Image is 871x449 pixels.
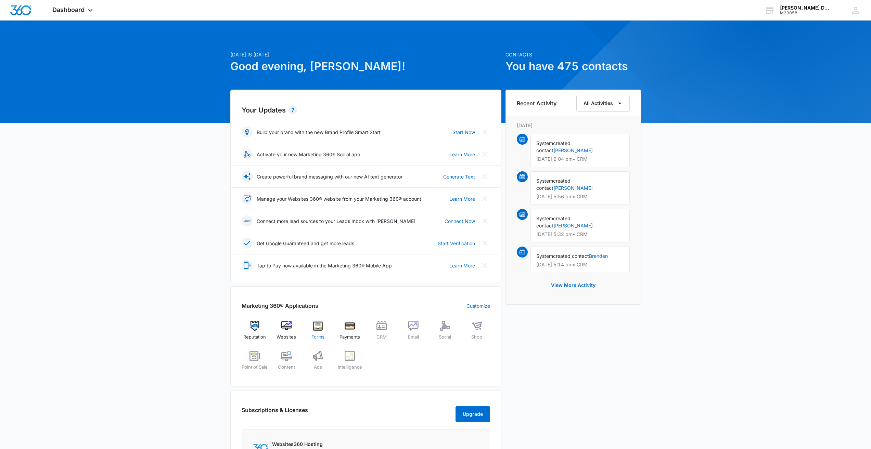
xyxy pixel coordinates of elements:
h1: You have 475 contacts [505,58,641,75]
span: created contact [553,253,589,259]
span: System [536,140,553,146]
button: Close [479,260,490,271]
p: Build your brand with the new Brand Profile Smart Start [257,129,381,136]
span: System [536,215,553,221]
h1: Good evening, [PERSON_NAME]! [230,58,501,75]
p: [DATE] 5:56 pm • CRM [536,194,624,199]
button: Close [479,238,490,249]
a: [PERSON_NAME] [553,147,593,153]
span: Point of Sale [242,364,268,371]
button: Upgrade [456,406,490,422]
span: Payments [340,334,360,341]
h2: Subscriptions & Licenses [242,406,308,420]
p: Activate your new Marketing 360® Social app [257,151,360,158]
p: [DATE] 5:32 pm • CRM [536,232,624,237]
span: System [536,178,553,184]
p: [DATE] 6:04 pm • CRM [536,157,624,161]
p: Connect more lead sources to your Leads Inbox with [PERSON_NAME] [257,217,415,225]
span: System [536,253,553,259]
span: Ads [314,364,322,371]
a: Reputation [242,321,268,345]
span: created contact [536,178,571,191]
a: Email [400,321,426,345]
p: Manage your Websites 360® website from your Marketing 360® account [257,195,421,202]
a: Shop [464,321,490,345]
a: Learn More [449,262,475,269]
a: Ads [305,351,331,375]
a: Content [273,351,299,375]
h2: Marketing 360® Applications [242,302,318,310]
span: Shop [471,334,482,341]
p: Tap to Pay now available in the Marketing 360® Mobile App [257,262,392,269]
button: Close [479,171,490,182]
p: Create powerful brand messaging with our new AI text generator [257,173,402,180]
div: 7 [289,106,297,114]
a: Websites [273,321,299,345]
span: Forms [311,334,324,341]
a: Social [432,321,458,345]
button: Close [479,149,490,160]
h6: Recent Activity [517,99,556,107]
span: CRM [376,334,387,341]
a: Payments [337,321,363,345]
a: Learn More [449,195,475,202]
a: Brenden [589,253,608,259]
p: Websites360 Hosting [272,440,357,448]
a: [PERSON_NAME] [553,185,593,191]
a: [PERSON_NAME] [553,223,593,228]
span: Reputation [243,334,266,341]
a: Start Verification [438,240,475,247]
span: Social [439,334,451,341]
a: Intelligence [337,351,363,375]
button: Close [479,215,490,226]
h2: Your Updates [242,105,490,115]
button: Close [479,193,490,204]
a: Start Now [452,129,475,136]
p: Get Google Guaranteed and get more leads [257,240,354,247]
span: Dashboard [52,6,85,13]
a: Learn More [449,151,475,158]
span: Intelligence [338,364,362,371]
span: created contact [536,215,571,228]
a: Generate Text [443,173,475,180]
a: Forms [305,321,331,345]
span: Content [278,364,295,371]
p: Contacts [505,51,641,58]
span: created contact [536,140,571,153]
p: [DATE] [517,122,630,129]
p: [DATE] is [DATE] [230,51,501,58]
span: Websites [277,334,296,341]
a: Connect Now [445,217,475,225]
div: account name [780,5,830,11]
span: Email [408,334,419,341]
a: Point of Sale [242,351,268,375]
p: [DATE] 5:14 pm • CRM [536,262,624,267]
button: View More Activity [544,277,602,293]
a: Customize [466,302,490,309]
button: All Activities [576,95,630,112]
div: account id [780,11,830,15]
button: Close [479,127,490,137]
a: CRM [369,321,395,345]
